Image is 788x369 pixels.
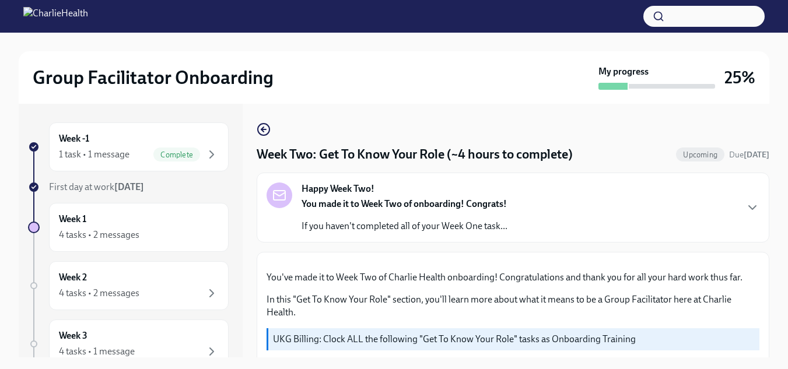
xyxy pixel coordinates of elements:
[302,182,374,195] strong: Happy Week Two!
[729,150,769,160] span: Due
[598,65,649,78] strong: My progress
[59,213,86,226] h6: Week 1
[273,333,755,346] p: UKG Billing: Clock ALL the following "Get To Know Your Role" tasks as Onboarding Training
[729,149,769,160] span: September 22nd, 2025 10:00
[676,150,724,159] span: Upcoming
[114,181,144,192] strong: [DATE]
[59,271,87,284] h6: Week 2
[59,329,87,342] h6: Week 3
[267,293,759,319] p: In this "Get To Know Your Role" section, you'll learn more about what it means to be a Group Faci...
[28,203,229,252] a: Week 14 tasks • 2 messages
[153,150,200,159] span: Complete
[59,287,139,300] div: 4 tasks • 2 messages
[724,67,755,88] h3: 25%
[59,229,139,241] div: 4 tasks • 2 messages
[28,122,229,171] a: Week -11 task • 1 messageComplete
[302,220,507,233] p: If you haven't completed all of your Week One task...
[744,150,769,160] strong: [DATE]
[49,181,144,192] span: First day at work
[59,148,129,161] div: 1 task • 1 message
[267,271,759,284] p: You've made it to Week Two of Charlie Health onboarding! Congratulations and thank you for all yo...
[23,7,88,26] img: CharlieHealth
[302,198,507,209] strong: You made it to Week Two of onboarding! Congrats!
[28,319,229,368] a: Week 34 tasks • 1 message
[59,345,135,358] div: 4 tasks • 1 message
[59,132,89,145] h6: Week -1
[257,146,573,163] h4: Week Two: Get To Know Your Role (~4 hours to complete)
[28,261,229,310] a: Week 24 tasks • 2 messages
[33,66,274,89] h2: Group Facilitator Onboarding
[28,181,229,194] a: First day at work[DATE]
